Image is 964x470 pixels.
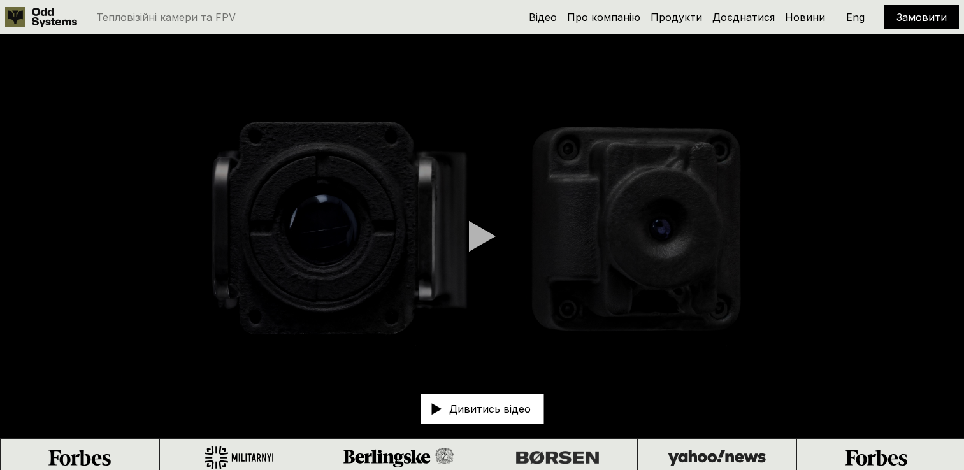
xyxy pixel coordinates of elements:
[896,11,947,24] a: Замовити
[712,11,775,24] a: Доєднатися
[529,11,557,24] a: Відео
[449,404,531,414] p: Дивитись відео
[567,11,640,24] a: Про компанію
[846,12,865,22] p: Eng
[96,12,236,22] p: Тепловізійні камери та FPV
[651,11,702,24] a: Продукти
[785,11,825,24] a: Новини
[810,413,951,457] iframe: HelpCrunch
